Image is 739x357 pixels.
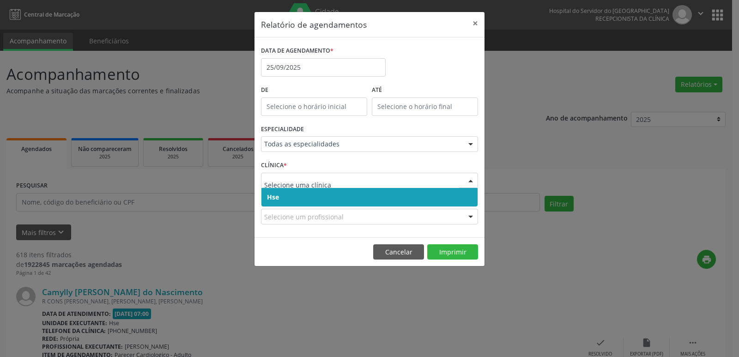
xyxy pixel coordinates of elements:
[261,97,367,116] input: Selecione o horário inicial
[372,97,478,116] input: Selecione o horário final
[261,122,304,137] label: ESPECIALIDADE
[261,58,386,77] input: Selecione uma data ou intervalo
[372,83,478,97] label: ATÉ
[261,18,367,30] h5: Relatório de agendamentos
[261,83,367,97] label: De
[264,139,459,149] span: Todas as especialidades
[261,44,333,58] label: DATA DE AGENDAMENTO
[264,212,344,222] span: Selecione um profissional
[373,244,424,260] button: Cancelar
[267,193,279,201] span: Hse
[427,244,478,260] button: Imprimir
[264,176,459,194] input: Selecione uma clínica
[466,12,485,35] button: Close
[261,158,287,173] label: CLÍNICA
